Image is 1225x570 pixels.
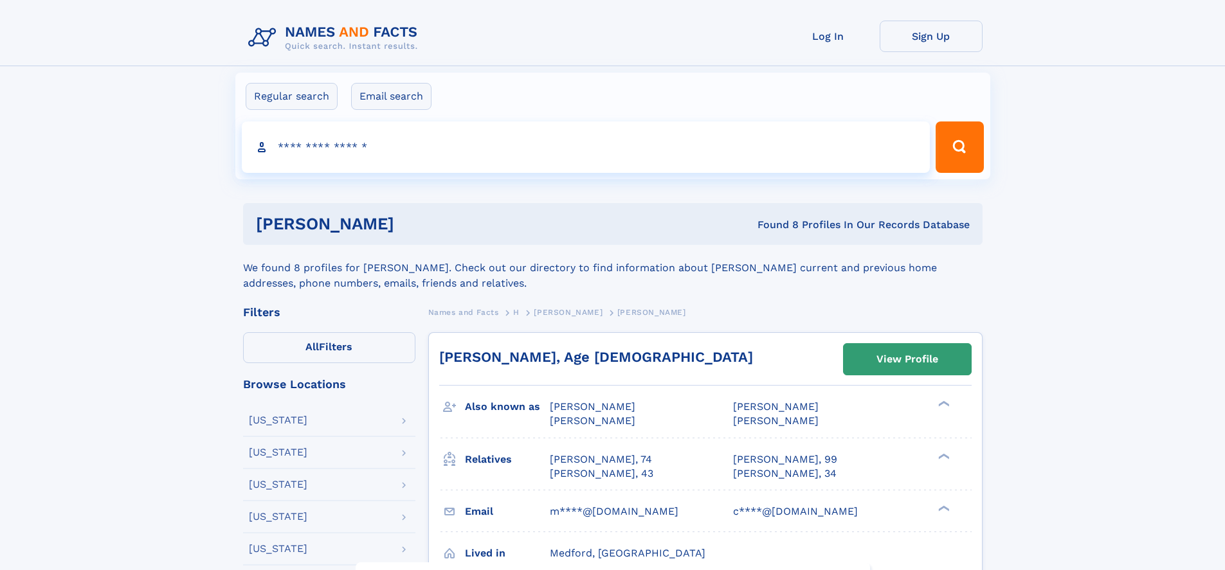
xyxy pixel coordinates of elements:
[249,544,307,554] div: [US_STATE]
[513,304,520,320] a: H
[935,400,950,408] div: ❯
[465,396,550,418] h3: Also known as
[733,467,837,481] a: [PERSON_NAME], 34
[936,121,983,173] button: Search Button
[249,479,307,490] div: [US_STATE]
[249,415,307,425] div: [US_STATE]
[550,452,652,467] a: [PERSON_NAME], 74
[465,542,550,564] h3: Lived in
[844,344,971,375] a: View Profile
[439,349,753,365] a: [PERSON_NAME], Age [DEMOGRAPHIC_DATA]
[465,449,550,470] h3: Relatives
[733,414,819,427] span: [PERSON_NAME]
[351,83,431,110] label: Email search
[249,447,307,458] div: [US_STATE]
[243,332,415,363] label: Filters
[249,512,307,522] div: [US_STATE]
[733,452,837,467] a: [PERSON_NAME], 99
[935,504,950,512] div: ❯
[876,344,938,374] div: View Profile
[243,21,428,55] img: Logo Names and Facts
[465,501,550,522] h3: Email
[550,467,653,481] a: [PERSON_NAME], 43
[777,21,880,52] a: Log In
[617,308,686,317] span: [PERSON_NAME]
[550,547,705,559] span: Medford, [GEOGRAPHIC_DATA]
[428,304,499,320] a: Names and Facts
[246,83,338,110] label: Regular search
[550,414,635,427] span: [PERSON_NAME]
[242,121,930,173] input: search input
[243,245,983,291] div: We found 8 profiles for [PERSON_NAME]. Check out our directory to find information about [PERSON_...
[733,400,819,413] span: [PERSON_NAME]
[534,308,603,317] span: [PERSON_NAME]
[576,218,970,232] div: Found 8 Profiles In Our Records Database
[305,341,319,353] span: All
[256,216,576,232] h1: [PERSON_NAME]
[243,307,415,318] div: Filters
[935,452,950,460] div: ❯
[243,379,415,390] div: Browse Locations
[550,400,635,413] span: [PERSON_NAME]
[880,21,983,52] a: Sign Up
[534,304,603,320] a: [PERSON_NAME]
[513,308,520,317] span: H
